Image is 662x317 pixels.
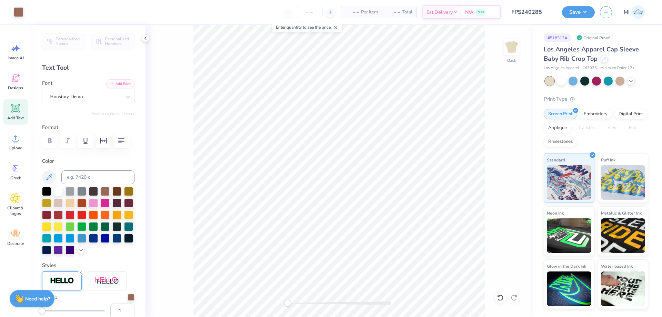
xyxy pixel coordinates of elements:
[465,9,473,16] span: N/A
[603,123,622,133] div: Vinyl
[427,9,453,16] span: Est. Delivery
[544,33,571,42] div: # 518313A
[505,40,519,54] img: Back
[544,137,577,147] div: Rhinestones
[7,115,24,121] span: Add Text
[345,9,359,16] span: – –
[544,109,577,119] div: Screen Print
[507,57,516,63] div: Back
[9,145,22,151] span: Upload
[50,277,74,285] img: Stroke
[7,241,24,246] span: Decorate
[95,277,119,285] img: Shadow
[91,111,134,117] button: Switch to Greek Letters
[544,65,579,71] span: Los Angeles Apparel
[614,109,648,119] div: Digital Print
[506,5,557,19] input: Untitled Design
[575,33,613,42] div: Original Proof
[601,218,645,253] img: Metallic & Glitter Ink
[624,123,641,133] div: Foil
[105,37,130,46] span: Personalized Numbers
[601,262,633,270] span: Water based Ink
[56,37,81,46] span: Personalized Names
[361,9,378,16] span: Per Item
[8,55,24,61] span: Image AI
[272,22,342,32] div: Enter quantity to see the price.
[61,170,134,184] input: e.g. 7428 c
[42,79,52,87] label: Font
[42,123,134,131] label: Format
[10,175,21,181] span: Greek
[42,261,56,269] label: Styles
[582,65,597,71] span: # 43035
[544,95,648,103] div: Print Type
[8,85,23,91] span: Designs
[91,33,134,49] button: Personalized Numbers
[284,300,291,307] div: Accessibility label
[547,218,591,253] img: Neon Ink
[39,307,46,314] div: Accessibility label
[601,209,642,217] span: Metallic & Glitter Ink
[42,33,85,49] button: Personalized Names
[544,45,639,63] span: Los Angeles Apparel Cap Sleeve Baby Rib Crop Top
[547,271,591,306] img: Glow in the Dark Ink
[296,6,323,18] input: – –
[621,5,648,19] a: MI
[562,6,595,18] button: Save
[547,262,586,270] span: Glow in the Dark Ink
[547,165,591,200] img: Standard
[547,209,564,217] span: Neon Ink
[106,79,134,88] button: Add Font
[544,123,571,133] div: Applique
[601,271,645,306] img: Water based Ink
[624,8,630,16] span: MI
[402,9,412,16] span: Total
[547,156,565,164] span: Standard
[601,156,615,164] span: Puff Ink
[478,10,484,14] span: Free
[573,123,601,133] div: Transfers
[579,109,612,119] div: Embroidery
[386,9,400,16] span: – –
[42,157,134,165] label: Color
[601,165,645,200] img: Puff Ink
[600,65,635,71] span: Minimum Order: 12 +
[25,296,50,302] strong: Need help?
[42,63,134,72] div: Text Tool
[4,205,27,216] span: Clipart & logos
[631,5,645,19] img: Mark Isaac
